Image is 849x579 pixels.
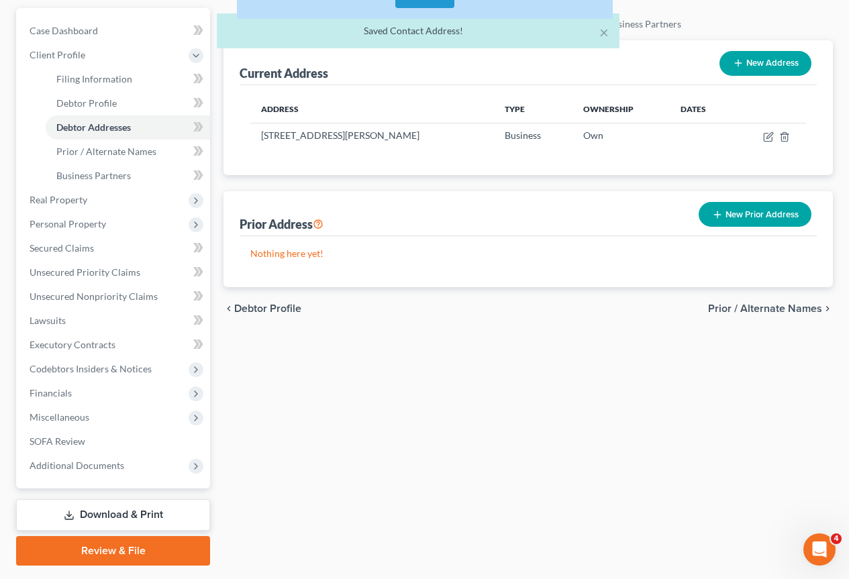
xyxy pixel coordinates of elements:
a: Prior / Alternate Names [46,140,210,164]
button: chevron_left Debtor Profile [223,303,301,314]
a: Secured Claims [19,236,210,260]
th: Dates [670,96,734,123]
button: New Address [719,51,811,76]
a: SOFA Review [19,429,210,454]
span: Miscellaneous [30,411,89,423]
button: Prior / Alternate Names chevron_right [708,303,833,314]
span: Unsecured Priority Claims [30,266,140,278]
button: × [599,24,609,40]
div: Prior Address [240,216,323,232]
i: chevron_left [223,303,234,314]
a: Unsecured Priority Claims [19,260,210,284]
span: 4 [831,533,842,544]
span: Business Partners [56,170,131,181]
div: Saved Contact Address! [228,24,609,38]
td: Business [494,123,572,148]
span: Real Property [30,194,87,205]
span: Financials [30,387,72,399]
a: Unsecured Nonpriority Claims [19,284,210,309]
a: Filing Information [223,8,315,40]
span: Additional Documents [30,460,124,471]
span: Codebtors Insiders & Notices [30,363,152,374]
a: Download & Print [16,499,210,531]
th: Type [494,96,572,123]
span: Filing Information [56,73,132,85]
th: Address [250,96,494,123]
p: Nothing here yet! [250,247,806,260]
td: Own [572,123,670,148]
span: Secured Claims [30,242,94,254]
span: Debtor Profile [56,97,117,109]
iframe: Intercom live chat [803,533,836,566]
a: Business Partners [599,8,689,40]
button: New Prior Address [699,202,811,227]
td: [STREET_ADDRESS][PERSON_NAME] [250,123,494,148]
div: Current Address [240,65,328,81]
a: Executory Contracts [19,333,210,357]
a: Business Partners [46,164,210,188]
span: Unsecured Nonpriority Claims [30,291,158,302]
a: Review & File [16,536,210,566]
span: Prior / Alternate Names [708,303,822,314]
span: Prior / Alternate Names [56,146,156,157]
a: Lawsuits [19,309,210,333]
span: Client Profile [30,49,85,60]
span: Personal Property [30,218,106,229]
span: Lawsuits [30,315,66,326]
a: Debtor Addresses [46,115,210,140]
th: Ownership [572,96,670,123]
a: Filing Information [46,67,210,91]
i: chevron_right [822,303,833,314]
span: Executory Contracts [30,339,115,350]
span: Debtor Profile [234,303,301,314]
span: Debtor Addresses [56,121,131,133]
a: Debtor Profile [46,91,210,115]
span: SOFA Review [30,435,85,447]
